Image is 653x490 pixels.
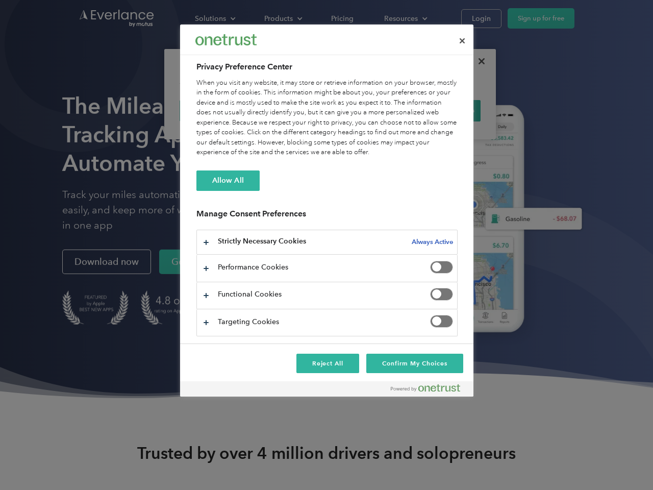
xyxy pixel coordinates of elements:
[366,354,463,373] button: Confirm My Choices
[180,24,473,397] div: Preference center
[391,384,460,392] img: Powered by OneTrust Opens in a new Tab
[196,170,260,191] button: Allow All
[451,30,473,52] button: Close
[391,384,468,397] a: Powered by OneTrust Opens in a new Tab
[195,30,257,50] div: Everlance
[196,61,458,73] h2: Privacy Preference Center
[196,78,458,158] div: When you visit any website, it may store or retrieve information on your browser, mostly in the f...
[296,354,360,373] button: Reject All
[196,209,458,225] h3: Manage Consent Preferences
[195,34,257,45] img: Everlance
[180,24,473,397] div: Privacy Preference Center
